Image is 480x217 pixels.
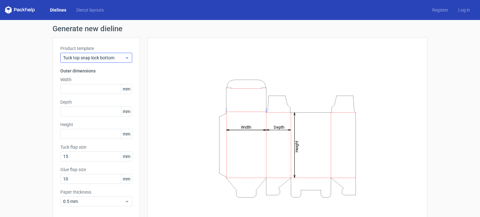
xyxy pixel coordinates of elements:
tspan: Height [294,141,299,152]
a: Register [427,7,453,13]
a: Log in [453,7,475,13]
span: mm [121,174,132,184]
label: Glue flap size [60,166,132,173]
h1: Generate new dieline [52,25,427,32]
label: Tuck flap size [60,144,132,150]
span: 0.5 mm [63,198,125,205]
label: Product template [60,45,132,52]
a: Dielines [45,7,71,13]
span: mm [121,129,132,139]
span: Tuck top snap lock bottom [63,55,125,61]
tspan: Depth [274,125,284,129]
span: mm [121,84,132,94]
span: mm [121,107,132,116]
h3: Outer dimensions [60,68,132,74]
a: Diecut layouts [71,7,109,13]
span: mm [121,152,132,161]
label: Depth [60,99,132,105]
label: Height [60,121,132,128]
tspan: Width [241,125,251,129]
label: Paper thickness [60,189,132,195]
label: Width [60,76,132,83]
